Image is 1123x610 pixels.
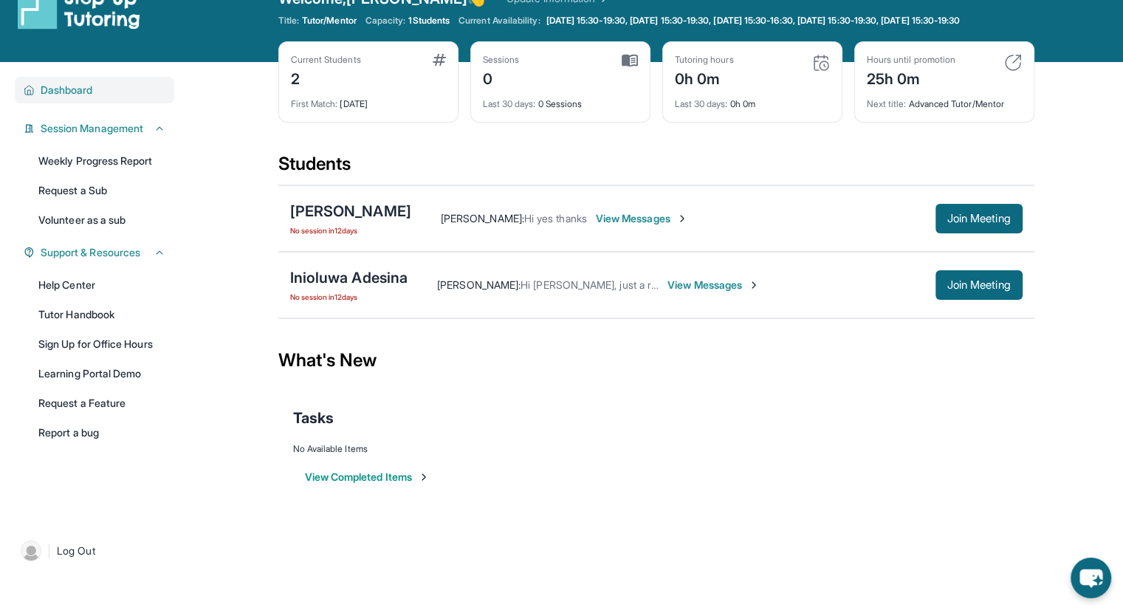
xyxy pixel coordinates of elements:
button: Join Meeting [935,204,1023,233]
span: Next title : [867,98,907,109]
div: [PERSON_NAME] [290,201,411,222]
span: Hi [PERSON_NAME], just a reminder that I’ll see Inioluwa [DATE] at 5:30 pm for our session. Excit... [521,278,1065,291]
div: Hours until promotion [867,54,955,66]
div: Inioluwa Adesina [290,267,408,288]
div: No Available Items [293,443,1020,455]
a: Tutor Handbook [30,301,174,328]
div: Students [278,152,1034,185]
img: card [1004,54,1022,72]
div: [DATE] [291,89,446,110]
img: card [812,54,830,72]
a: |Log Out [15,535,174,567]
img: Chevron-Right [676,213,688,225]
a: Request a Feature [30,390,174,417]
span: View Messages [596,211,688,226]
span: Dashboard [41,83,93,97]
button: Session Management [35,121,165,136]
span: Session Management [41,121,143,136]
span: Tutor/Mentor [302,15,357,27]
img: card [622,54,638,67]
span: [PERSON_NAME] : [437,278,521,291]
div: Sessions [483,54,520,66]
div: 0h 0m [675,66,734,89]
div: Current Students [291,54,361,66]
a: [DATE] 15:30-19:30, [DATE] 15:30-19:30, [DATE] 15:30-16:30, [DATE] 15:30-19:30, [DATE] 15:30-19:30 [543,15,964,27]
div: 0 [483,66,520,89]
div: What's New [278,328,1034,393]
button: Dashboard [35,83,165,97]
span: Tasks [293,408,334,428]
span: Last 30 days : [675,98,728,109]
span: No session in 12 days [290,225,411,236]
span: Join Meeting [947,214,1011,223]
span: Capacity: [365,15,406,27]
img: Chevron-Right [748,279,760,291]
img: card [433,54,446,66]
span: | [47,542,51,560]
div: 2 [291,66,361,89]
button: Support & Resources [35,245,165,260]
span: Title: [278,15,299,27]
button: Join Meeting [935,270,1023,300]
span: Current Availability: [459,15,540,27]
span: First Match : [291,98,338,109]
span: Join Meeting [947,281,1011,289]
span: Support & Resources [41,245,140,260]
a: Volunteer as a sub [30,207,174,233]
a: Learning Portal Demo [30,360,174,387]
span: [PERSON_NAME] : [441,212,524,225]
a: Request a Sub [30,177,174,204]
button: chat-button [1071,558,1111,598]
a: Weekly Progress Report [30,148,174,174]
a: Sign Up for Office Hours [30,331,174,357]
div: 0 Sessions [483,89,638,110]
a: Help Center [30,272,174,298]
span: 1 Students [408,15,450,27]
button: View Completed Items [305,470,430,484]
span: [DATE] 15:30-19:30, [DATE] 15:30-19:30, [DATE] 15:30-16:30, [DATE] 15:30-19:30, [DATE] 15:30-19:30 [546,15,961,27]
span: Hi yes thanks [524,212,587,225]
div: 0h 0m [675,89,830,110]
a: Report a bug [30,419,174,446]
span: View Messages [667,278,760,292]
span: Last 30 days : [483,98,536,109]
span: Log Out [57,544,95,558]
img: user-img [21,541,41,561]
div: Tutoring hours [675,54,734,66]
span: No session in 12 days [290,291,408,303]
div: 25h 0m [867,66,955,89]
div: Advanced Tutor/Mentor [867,89,1022,110]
